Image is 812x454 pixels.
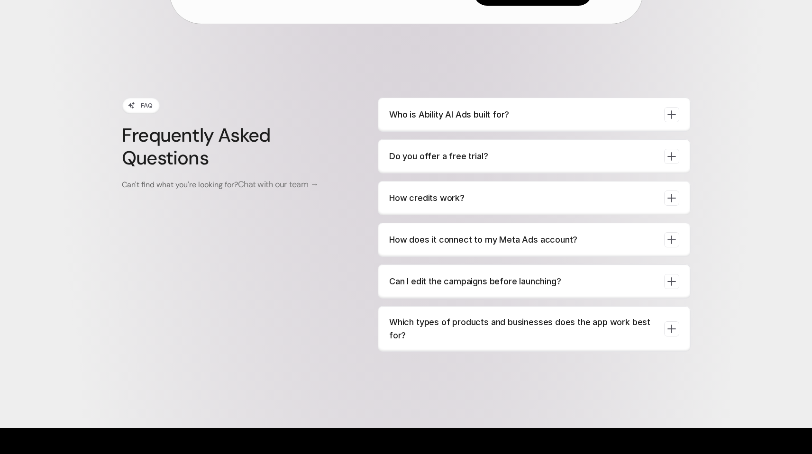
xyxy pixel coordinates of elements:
p: How does it connect to my Meta Ads account? [389,233,657,246]
span: Chat with our team → [238,179,319,190]
p: How credits work? [389,191,657,205]
p: Who is Ability AI Ads built for? [389,108,657,121]
a: Chat with our team → [238,180,319,190]
p: Do you offer a free trial? [389,150,657,163]
p: FAQ [141,100,153,110]
p: Can I edit the campaigns before launching? [389,275,657,288]
p: Which types of products and businesses does the app work best for? [389,316,657,342]
h3: Frequently Asked Questions [122,124,340,169]
p: Can't find what you're looking for? [122,179,340,191]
